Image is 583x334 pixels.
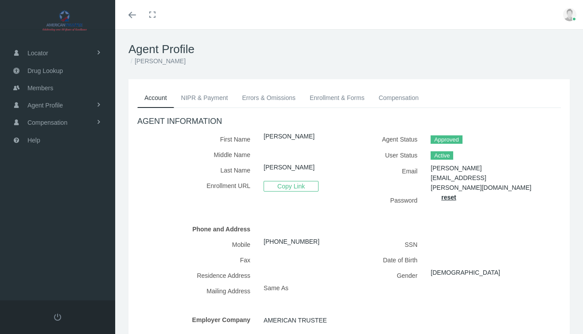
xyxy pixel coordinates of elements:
[264,181,319,192] span: Copy Link
[431,135,462,144] span: Approved
[137,131,257,147] label: First Name
[27,97,63,114] span: Agent Profile
[264,238,319,245] a: [PHONE_NUMBER]
[431,151,453,160] span: Active
[264,133,315,140] a: [PERSON_NAME]
[137,88,174,108] a: Account
[137,147,257,162] label: Middle Name
[356,163,424,192] label: Email
[264,182,319,189] a: Copy Link
[356,147,424,163] label: User Status
[27,45,48,61] span: Locator
[441,194,456,201] a: reset
[137,162,257,178] label: Last Name
[137,283,257,299] label: Mailing Address
[356,192,424,208] label: Password
[128,42,570,56] h1: Agent Profile
[356,131,424,147] label: Agent Status
[137,178,257,194] label: Enrollment URL
[264,284,288,292] span: Same As
[27,80,53,96] span: Members
[431,165,531,191] a: [PERSON_NAME][EMAIL_ADDRESS][PERSON_NAME][DOMAIN_NAME]
[137,221,257,237] label: Phone and Address
[563,8,576,21] img: user-placeholder.jpg
[356,237,424,252] label: SSN
[431,269,500,276] a: [DEMOGRAPHIC_DATA]
[137,117,561,127] h4: AGENT INFORMATION
[264,164,315,171] a: [PERSON_NAME]
[27,62,63,79] span: Drug Lookup
[264,314,327,327] span: AMERICAN TRUSTEE
[12,10,118,32] img: AMERICAN TRUSTEE
[137,268,257,283] label: Residence Address
[27,132,40,149] span: Help
[356,268,424,283] label: Gender
[372,88,426,107] a: Compensation
[356,252,424,268] label: Date of Birth
[27,114,67,131] span: Compensation
[137,312,257,327] label: Employer Company
[174,88,235,107] a: NIPR & Payment
[128,56,186,66] li: [PERSON_NAME]
[303,88,372,107] a: Enrollment & Forms
[137,252,257,268] label: Fax
[235,88,303,107] a: Errors & Omissions
[137,237,257,252] label: Mobile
